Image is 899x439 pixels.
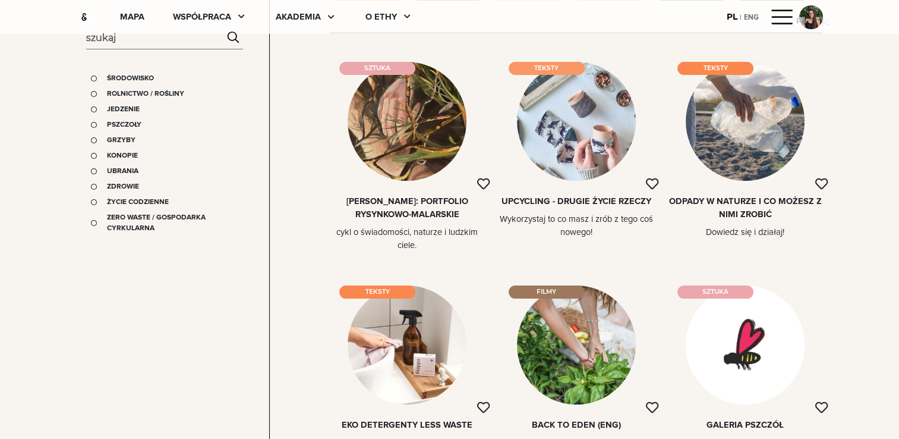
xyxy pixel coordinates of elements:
[365,11,397,24] div: O ethy
[668,195,822,221] div: Odpady w naturze i co możesz z nimi zrobić
[706,404,784,437] a: Galeria PSZCZÓŁ
[276,11,321,24] div: akademia
[107,212,253,234] div: Zero waste / Gospodarka cyrkularna
[77,10,92,24] img: ethy-logo
[107,181,139,192] div: Zdrowie
[107,166,138,177] div: Ubrania
[107,135,135,146] div: Grzyby
[107,150,138,161] div: Konopie
[330,195,484,221] div: [PERSON_NAME]: portfolio rysynkowo-malarskie
[330,226,484,252] div: cykl o świadomości, naturze i ludzkim ciele.
[330,181,484,252] a: [PERSON_NAME]: portfolio rysynkowo-malarskiecykl o świadomości, naturze i ludzkim ciele.
[330,419,484,432] div: Eko detergenty less waste
[706,419,784,432] div: Galeria PSZCZÓŁ
[744,10,759,23] div: ENG
[173,11,231,24] div: współpraca
[86,27,243,49] input: Search
[222,25,244,49] img: search.svg
[107,120,141,130] div: Pszczoły
[737,12,744,23] div: |
[516,419,636,432] div: Back to Eden (ENG)
[668,181,822,239] a: Odpady w naturze i co możesz z nimi zrobićDowiedz się i działaj!
[727,11,737,23] div: PL
[107,89,184,99] div: Rolnictwo / Rośliny
[120,11,144,24] div: mapa
[107,73,154,84] div: Środowisko
[107,197,169,208] div: Życie codzienne
[668,226,822,239] div: Dowiedz się i działaj!
[499,213,654,239] div: Wykorzystaj to co masz i zrób z tego coś nowego!
[499,195,654,208] div: Upcycling - drugie życie rzeczy
[499,181,654,239] a: Upcycling - drugie życie rzeczyWykorzystaj to co masz i zrób z tego coś nowego!
[107,104,140,115] div: Jedzenie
